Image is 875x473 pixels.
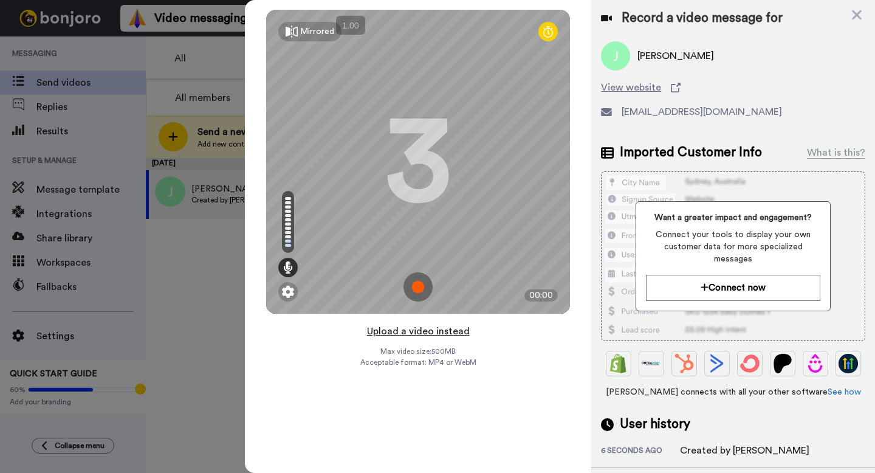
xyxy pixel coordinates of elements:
img: Hubspot [674,354,694,373]
button: Connect now [646,275,820,301]
img: Shopify [609,354,628,373]
a: View website [601,80,865,95]
img: Drip [806,354,825,373]
button: Upload a video instead [363,323,473,339]
div: 00:00 [524,289,558,302]
img: GoHighLevel [839,354,858,373]
img: ic_gear.svg [282,286,294,298]
div: Created by [PERSON_NAME] [680,443,809,458]
span: Imported Customer Info [620,143,762,162]
span: [PERSON_NAME] connects with all your other software [601,386,865,398]
span: User history [620,415,690,433]
img: ActiveCampaign [707,354,727,373]
img: Ontraport [642,354,661,373]
div: What is this? [807,145,865,160]
span: Acceptable format: MP4 or WebM [360,357,476,367]
span: Connect your tools to display your own customer data for more specialized messages [646,229,820,265]
span: View website [601,80,661,95]
div: 6 seconds ago [601,446,680,458]
span: Want a greater impact and engagement? [646,212,820,224]
div: 3 [385,116,451,207]
a: See how [828,388,861,396]
img: Patreon [773,354,792,373]
img: ConvertKit [740,354,760,373]
img: ic_record_start.svg [403,272,433,302]
span: [EMAIL_ADDRESS][DOMAIN_NAME] [622,105,782,119]
span: Max video size: 500 MB [380,347,456,356]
